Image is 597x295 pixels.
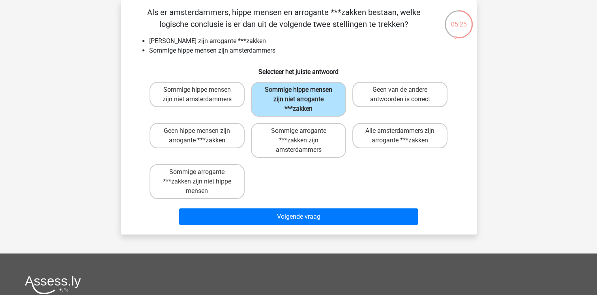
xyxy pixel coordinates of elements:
[150,164,245,199] label: Sommige arrogante ***zakken zijn niet hippe mensen
[149,36,464,46] li: [PERSON_NAME] zijn arrogante ***zakken
[150,82,245,107] label: Sommige hippe mensen zijn niet amsterdammers
[25,276,81,294] img: Assessly logo
[352,82,447,107] label: Geen van de andere antwoorden is correct
[149,46,464,55] li: Sommige hippe mensen zijn amsterdammers
[179,208,418,225] button: Volgende vraag
[150,123,245,148] label: Geen hippe mensen zijn arrogante ***zakken
[444,9,473,29] div: 05:25
[251,123,346,158] label: Sommige arrogante ***zakken zijn amsterdammers
[352,123,447,148] label: Alle amsterdammers zijn arrogante ***zakken
[133,6,434,30] p: Als er amsterdammers, hippe mensen en arrogante ***zakken bestaan, welke logische conclusie is er...
[133,62,464,76] h6: Selecteer het juiste antwoord
[251,82,346,117] label: Sommige hippe mensen zijn niet arrogante ***zakken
